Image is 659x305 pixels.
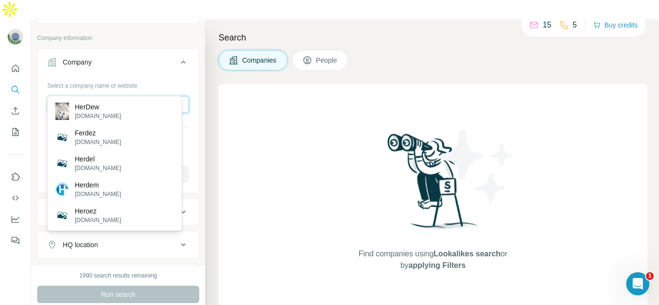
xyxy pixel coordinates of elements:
button: Use Surfe on LinkedIn [8,168,23,186]
span: Lookalikes search [434,250,501,258]
iframe: Intercom live chat [626,272,649,295]
img: Herdel [55,157,69,170]
button: Buy credits [593,18,638,32]
div: Select a company name or website [47,78,189,90]
span: applying Filters [409,261,466,269]
p: [DOMAIN_NAME] [75,190,121,199]
div: 1990 search results remaining [80,271,157,280]
p: [DOMAIN_NAME] [75,164,121,172]
p: [DOMAIN_NAME] [75,138,121,146]
p: [DOMAIN_NAME] [75,112,121,120]
p: Ferdez [75,128,121,138]
p: 15 [543,19,551,31]
span: Companies [242,55,277,65]
p: Heroez [75,206,121,216]
span: Find companies using or by [356,248,510,271]
button: Use Surfe API [8,189,23,207]
p: HerDew [75,102,121,112]
button: Company [38,51,199,78]
span: 1 [646,272,654,280]
img: Surfe Illustration - Woman searching with binoculars [383,131,483,239]
p: [DOMAIN_NAME] [75,216,121,225]
button: Enrich CSV [8,102,23,119]
img: HerDew [55,103,69,119]
span: People [316,55,338,65]
img: Avatar [8,29,23,44]
button: Industry [38,200,199,224]
button: Dashboard [8,211,23,228]
button: Search [8,81,23,98]
img: Herdem [55,183,69,196]
div: Company [63,57,92,67]
img: Ferdez [55,131,69,144]
button: HQ location [38,233,199,256]
h4: Search [219,31,647,44]
p: 5 [573,19,577,31]
button: My lists [8,123,23,141]
img: Heroez [55,209,69,222]
button: Feedback [8,232,23,249]
p: Company information [37,34,199,42]
button: Quick start [8,60,23,77]
p: Herdel [75,154,121,164]
p: Herdem [75,180,121,190]
img: Surfe Illustration - Stars [433,122,520,209]
div: HQ location [63,240,98,250]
